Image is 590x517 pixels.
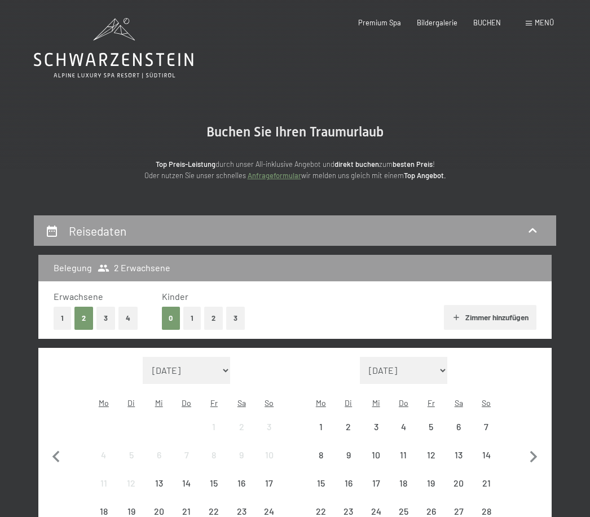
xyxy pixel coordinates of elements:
a: Bildergalerie [417,18,457,27]
div: 12 [419,450,444,476]
div: Anreise nicht möglich [256,469,283,497]
span: Buchen Sie Ihren Traumurlaub [206,124,384,140]
div: Sat Aug 09 2025 [228,441,256,469]
div: Mon Aug 04 2025 [90,441,117,469]
div: Sun Sep 07 2025 [473,413,500,441]
button: 2 [74,307,93,330]
div: Thu Sep 11 2025 [390,441,417,469]
div: Anreise nicht möglich [334,413,362,441]
button: 1 [183,307,201,330]
div: 6 [446,422,472,448]
div: 21 [474,479,499,504]
div: Wed Aug 13 2025 [145,469,173,497]
div: Sat Sep 13 2025 [445,441,473,469]
div: Sat Aug 16 2025 [228,469,256,497]
div: 1 [201,422,227,448]
div: Thu Aug 07 2025 [173,441,200,469]
div: Anreise nicht möglich [145,441,173,469]
div: 17 [257,479,282,504]
div: 7 [174,450,199,476]
div: Anreise nicht möglich [445,441,473,469]
h3: Belegung [54,262,92,274]
abbr: Samstag [455,398,463,408]
abbr: Donnerstag [399,398,408,408]
div: 2 [229,422,254,448]
div: Anreise nicht möglich [445,469,473,497]
abbr: Montag [99,398,109,408]
a: Premium Spa [358,18,401,27]
div: 11 [91,479,116,504]
div: Anreise nicht möglich [256,413,283,441]
button: 2 [204,307,223,330]
div: 5 [118,450,144,476]
abbr: Montag [316,398,326,408]
abbr: Freitag [210,398,218,408]
div: Anreise nicht möglich [307,469,334,497]
div: Fri Sep 05 2025 [417,413,445,441]
div: 16 [229,479,254,504]
div: Anreise nicht möglich [256,441,283,469]
div: Mon Sep 01 2025 [307,413,334,441]
div: Anreise nicht möglich [473,413,500,441]
strong: Top Preis-Leistung [156,160,215,169]
span: BUCHEN [473,18,501,27]
div: Anreise nicht möglich [473,469,500,497]
span: Erwachsene [54,291,103,302]
div: Anreise nicht möglich [362,413,390,441]
div: Mon Sep 08 2025 [307,441,334,469]
div: 13 [146,479,171,504]
div: Sun Sep 21 2025 [473,469,500,497]
div: 8 [308,450,333,476]
div: 8 [201,450,227,476]
abbr: Dienstag [127,398,135,408]
div: 6 [146,450,171,476]
a: Anfrageformular [248,171,301,180]
div: Sun Aug 17 2025 [256,469,283,497]
div: 16 [336,479,361,504]
div: Anreise nicht möglich [173,441,200,469]
abbr: Sonntag [482,398,491,408]
button: 3 [96,307,115,330]
div: Anreise nicht möglich [417,441,445,469]
strong: besten Preis [393,160,433,169]
div: Anreise nicht möglich [173,469,200,497]
div: Anreise nicht möglich [473,441,500,469]
div: 15 [308,479,333,504]
abbr: Mittwoch [372,398,380,408]
div: Fri Aug 01 2025 [200,413,228,441]
div: Anreise nicht möglich [90,441,117,469]
div: Wed Aug 06 2025 [145,441,173,469]
div: Tue Sep 09 2025 [334,441,362,469]
button: 0 [162,307,180,330]
div: Tue Aug 12 2025 [117,469,145,497]
button: 3 [226,307,245,330]
div: Anreise nicht möglich [90,469,117,497]
span: Kinder [162,291,188,302]
div: Anreise nicht möglich [228,413,256,441]
div: 4 [391,422,416,448]
div: 14 [474,450,499,476]
div: Anreise nicht möglich [334,469,362,497]
button: Zimmer hinzufügen [444,305,536,330]
abbr: Samstag [237,398,246,408]
div: 10 [363,450,389,476]
div: Thu Sep 18 2025 [390,469,417,497]
div: 3 [257,422,282,448]
div: Sat Sep 06 2025 [445,413,473,441]
div: 1 [308,422,333,448]
div: Anreise nicht möglich [362,469,390,497]
div: Anreise nicht möglich [417,413,445,441]
h2: Reisedaten [69,224,126,238]
div: Mon Sep 15 2025 [307,469,334,497]
div: Anreise nicht möglich [417,469,445,497]
div: 5 [419,422,444,448]
div: 14 [174,479,199,504]
div: 2 [336,422,361,448]
button: 4 [118,307,138,330]
strong: Top Angebot. [404,171,446,180]
div: 13 [446,450,472,476]
div: Sun Aug 10 2025 [256,441,283,469]
div: Anreise nicht möglich [145,469,173,497]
